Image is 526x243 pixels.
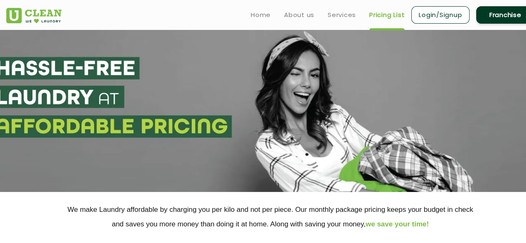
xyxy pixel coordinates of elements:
a: Services [328,10,356,20]
a: Login/Signup [411,6,469,24]
a: About us [284,10,314,20]
a: Home [251,10,271,20]
img: UClean Laundry and Dry Cleaning [6,8,62,23]
a: Pricing List [369,10,405,20]
span: we save your time! [365,220,429,228]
